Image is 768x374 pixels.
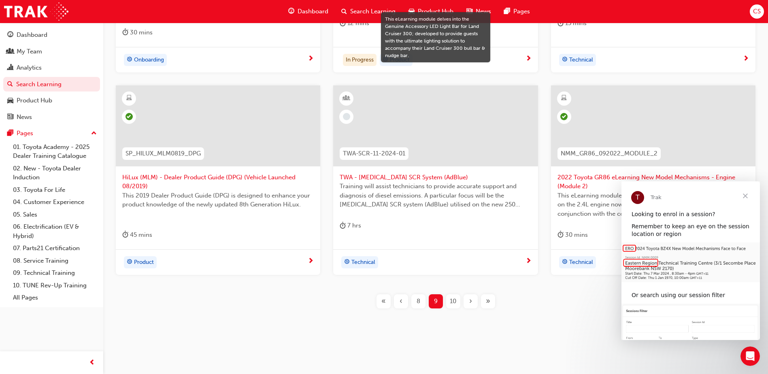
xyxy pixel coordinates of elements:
[381,297,386,306] span: «
[134,258,154,267] span: Product
[740,346,760,366] iframe: Intercom live chat
[122,173,314,191] span: HiLux (MLM) - Dealer Product Guide (DPG) (Vehicle Launched 08/2019)
[504,6,510,17] span: pages-icon
[561,149,657,158] span: NMM_GR86_092022_MODULE_2
[385,15,486,59] div: This eLearning module delves into the Genuine Accessory LED Light Bar for Land Cruiser 300; devel...
[469,297,472,306] span: ›
[10,221,100,242] a: 06. Electrification (EV & Hybrid)
[282,3,335,20] a: guage-iconDashboard
[17,113,32,122] div: News
[561,93,567,104] span: learningResourceType_ELEARNING-icon
[343,149,405,158] span: TWA-SCR-11-2024-01
[17,47,42,56] div: My Team
[343,54,377,66] div: In Progress
[513,7,530,16] span: Pages
[122,28,128,38] span: duration-icon
[3,26,100,126] button: DashboardMy TeamAnalyticsSearch LearningProduct HubNews
[569,258,593,267] span: Technical
[375,294,392,308] button: First page
[410,294,427,308] button: Page 8
[340,18,369,28] div: 12 mins
[466,6,472,17] span: news-icon
[476,7,491,16] span: News
[3,126,100,141] button: Pages
[340,221,361,231] div: 7 hrs
[462,294,479,308] button: Next page
[3,44,100,59] a: My Team
[402,3,460,20] a: car-iconProduct Hub
[17,129,33,138] div: Pages
[4,2,68,21] img: Trak
[122,230,152,240] div: 45 mins
[341,6,347,17] span: search-icon
[557,230,564,240] span: duration-icon
[17,96,52,105] div: Product Hub
[450,297,456,306] span: 10
[427,294,445,308] button: Page 9
[134,55,164,65] span: Onboarding
[126,149,201,158] span: SP_HILUX_MLM0819_DPG
[392,294,410,308] button: Previous page
[351,258,375,267] span: Technical
[400,297,402,306] span: ‹
[340,182,531,209] span: Training will assist technicians to provide accurate support and diagnosis of diesel emissions. A...
[557,191,749,219] span: This eLearning module provides key information and specifications on the 2.4L engine now fitted t...
[10,141,100,162] a: 01. Toyota Academy - 2025 Dealer Training Catalogue
[10,267,100,279] a: 09. Technical Training
[460,3,498,20] a: news-iconNews
[557,230,588,240] div: 30 mins
[479,294,497,308] button: Last page
[10,255,100,267] a: 08. Service Training
[3,93,100,108] a: Product Hub
[308,55,314,63] span: next-icon
[298,7,328,16] span: Dashboard
[3,28,100,42] a: Dashboard
[417,297,420,306] span: 8
[621,181,760,340] iframe: Intercom live chat message
[562,257,568,268] span: target-icon
[486,297,490,306] span: »
[434,297,438,306] span: 9
[335,3,402,20] a: search-iconSearch Learning
[525,258,532,265] span: next-icon
[340,221,346,231] span: duration-icon
[91,128,97,139] span: up-icon
[126,93,132,104] span: learningResourceType_ELEARNING-icon
[445,294,462,308] button: Page 10
[562,55,568,65] span: target-icon
[122,28,153,38] div: 30 mins
[750,4,764,19] button: CS
[7,81,13,88] span: search-icon
[10,208,100,221] a: 05. Sales
[10,184,100,196] a: 03. Toyota For Life
[340,173,531,182] span: TWA - [MEDICAL_DATA] SCR System (AdBlue)
[350,7,396,16] span: Search Learning
[743,55,749,63] span: next-icon
[10,242,100,255] a: 07. Parts21 Certification
[127,55,132,65] span: target-icon
[7,130,13,137] span: pages-icon
[340,18,346,28] span: duration-icon
[525,55,532,63] span: next-icon
[753,7,761,16] span: CS
[3,60,100,75] a: Analytics
[7,64,13,72] span: chart-icon
[116,85,320,275] a: SP_HILUX_MLM0819_DPGHiLux (MLM) - Dealer Product Guide (DPG) (Vehicle Launched 08/2019)This 2019 ...
[122,230,128,240] span: duration-icon
[127,257,132,268] span: target-icon
[7,114,13,121] span: news-icon
[7,48,13,55] span: people-icon
[89,358,95,368] span: prev-icon
[418,7,453,16] span: Product Hub
[10,291,100,304] a: All Pages
[557,18,587,28] div: 15 mins
[10,162,100,184] a: 02. New - Toyota Dealer Induction
[7,32,13,39] span: guage-icon
[344,93,349,104] span: learningResourceType_INSTRUCTOR_LED-icon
